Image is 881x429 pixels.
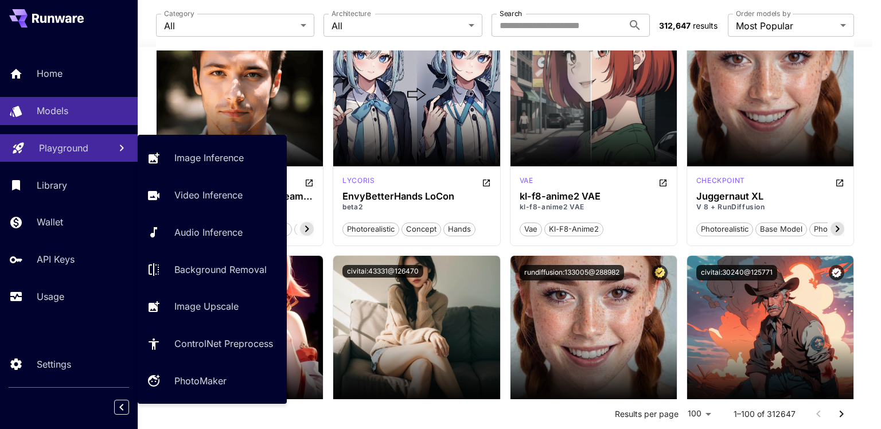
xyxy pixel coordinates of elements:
[615,408,679,420] p: Results per page
[174,337,273,350] p: ControlNet Preprocess
[164,19,296,33] span: All
[174,299,239,313] p: Image Upscale
[342,191,490,202] h3: EnvyBetterHands LoCon
[123,397,138,418] div: Collapse sidebar
[830,403,853,426] button: Go to next page
[500,9,522,18] label: Search
[37,290,64,303] p: Usage
[658,175,668,189] button: Open in CivitAI
[37,104,68,118] p: Models
[138,255,287,283] a: Background Removal
[545,224,603,235] span: kl-f8-anime2
[520,175,533,186] p: vae
[343,224,399,235] span: photorealistic
[342,202,490,212] p: beta2
[138,144,287,172] a: Image Inference
[342,175,375,186] p: lycoris
[332,9,371,18] label: Architecture
[342,175,375,189] div: SD 1.5
[138,292,287,321] a: Image Upscale
[734,408,796,420] p: 1–100 of 312647
[37,67,63,80] p: Home
[305,175,314,189] button: Open in CivitAI
[696,191,844,202] h3: Juggernaut XL
[520,191,668,202] h3: kl-f8-anime2 VAE
[835,175,844,189] button: Open in CivitAI
[37,357,71,371] p: Settings
[736,19,836,33] span: Most Popular
[520,175,533,189] div: SD 1.5
[696,175,745,189] div: SDXL 1.0
[174,225,243,239] p: Audio Inference
[520,224,541,235] span: vae
[174,151,244,165] p: Image Inference
[659,21,691,30] span: 312,647
[174,263,267,276] p: Background Removal
[37,252,75,266] p: API Keys
[138,367,287,395] a: PhotoMaker
[520,265,624,280] button: rundiffusion:133005@288982
[37,215,63,229] p: Wallet
[138,181,287,209] a: Video Inference
[652,265,668,280] button: Certified Model – Vetted for best performance and includes a commercial license.
[295,224,354,235] span: photo realistic
[693,21,718,30] span: results
[810,224,839,235] span: photo
[736,9,790,18] label: Order models by
[114,400,129,415] button: Collapse sidebar
[520,202,668,212] p: kl-f8-anime2 VAE
[696,175,745,186] p: checkpoint
[37,178,67,192] p: Library
[174,374,227,388] p: PhotoMaker
[332,19,463,33] span: All
[696,202,844,212] p: V 8 + RunDiffusion
[756,224,806,235] span: base model
[138,219,287,247] a: Audio Inference
[164,9,194,18] label: Category
[829,265,844,280] button: Verified working
[683,405,715,422] div: 100
[482,175,491,189] button: Open in CivitAI
[697,224,753,235] span: photorealistic
[444,224,475,235] span: hands
[342,265,423,278] button: civitai:43331@126470
[138,330,287,358] a: ControlNet Preprocess
[696,265,777,280] button: civitai:30240@125771
[402,224,440,235] span: concept
[174,188,243,202] p: Video Inference
[39,141,88,155] p: Playground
